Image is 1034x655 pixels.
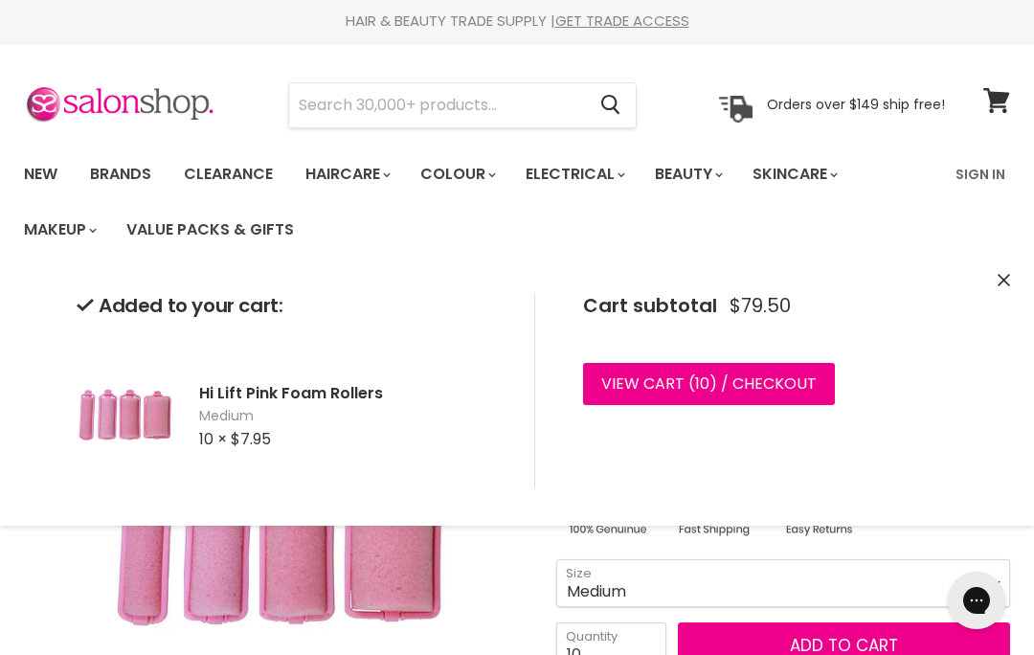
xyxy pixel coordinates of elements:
a: Colour [406,154,507,194]
a: Skincare [738,154,849,194]
ul: Main menu [10,147,944,258]
a: Brands [76,154,166,194]
form: Product [288,82,637,128]
a: Clearance [169,154,287,194]
a: Sign In [944,154,1017,194]
a: GET TRADE ACCESS [555,11,689,31]
span: $79.50 [730,295,791,317]
input: Search [289,83,585,127]
a: Value Packs & Gifts [112,210,308,250]
a: Haircare [291,154,402,194]
span: $7.95 [231,428,271,450]
a: Makeup [10,210,108,250]
span: 10 × [199,428,227,450]
h2: Added to your cart: [77,295,504,317]
img: Hi Lift Pink Foam Rollers [77,344,172,487]
iframe: Gorgias live chat messenger [938,565,1015,636]
a: Beauty [641,154,734,194]
span: Medium [199,407,504,426]
a: New [10,154,72,194]
span: 10 [695,373,709,395]
a: Electrical [511,154,637,194]
h2: Hi Lift Pink Foam Rollers [199,383,504,403]
a: View cart (10) / Checkout [583,363,835,405]
span: Cart subtotal [583,292,717,319]
button: Search [585,83,636,127]
button: Close [998,271,1010,291]
p: Orders over $149 ship free! [767,96,945,113]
